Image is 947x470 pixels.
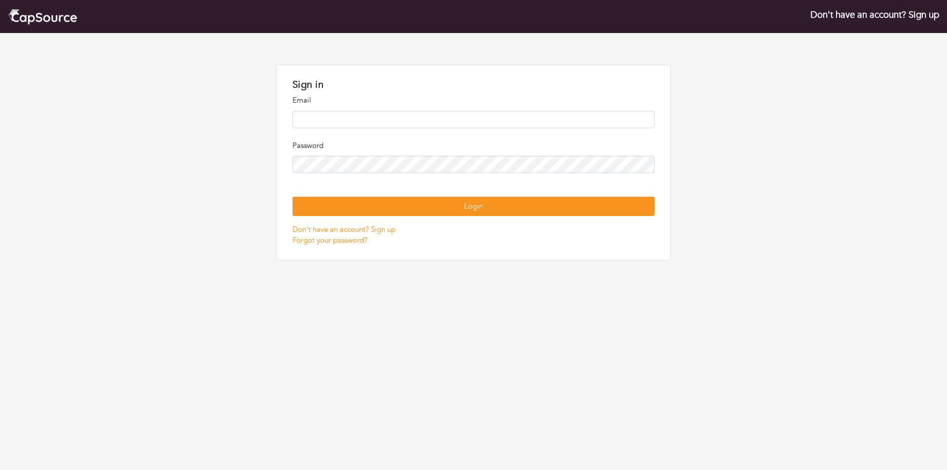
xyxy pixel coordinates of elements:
[292,95,655,106] p: Email
[292,235,367,245] a: Forgot your password?
[292,197,655,216] button: Login
[292,224,396,234] a: Don't have an account? Sign up
[292,79,655,91] h1: Sign in
[810,8,939,21] a: Don't have an account? Sign up
[8,8,77,25] img: cap_logo.png
[292,140,655,151] p: Password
